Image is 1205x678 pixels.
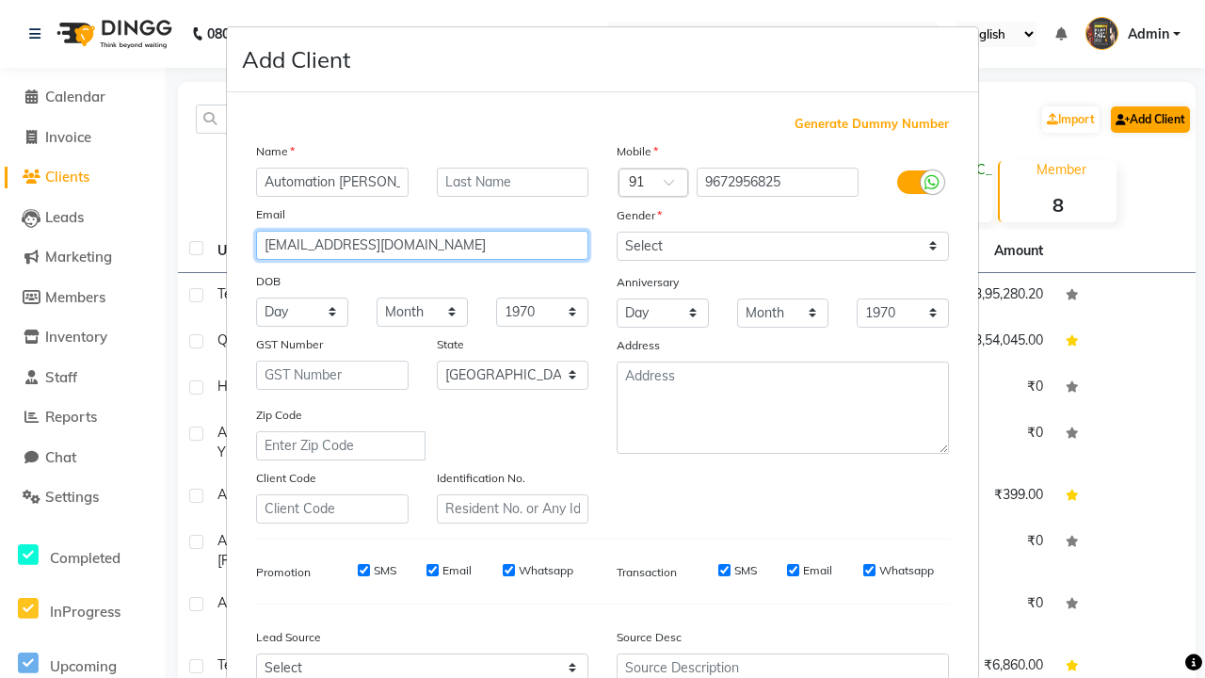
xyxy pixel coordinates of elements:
[256,231,588,260] input: Email
[256,206,285,223] label: Email
[256,336,323,353] label: GST Number
[256,431,426,460] input: Enter Zip Code
[256,273,281,290] label: DOB
[617,274,679,291] label: Anniversary
[242,42,350,76] h4: Add Client
[256,494,409,524] input: Client Code
[437,336,464,353] label: State
[256,629,321,646] label: Lead Source
[519,562,573,579] label: Whatsapp
[256,564,311,581] label: Promotion
[617,629,682,646] label: Source Desc
[256,168,409,197] input: First Name
[617,143,658,160] label: Mobile
[256,470,316,487] label: Client Code
[697,168,860,197] input: Mobile
[617,564,677,581] label: Transaction
[879,562,934,579] label: Whatsapp
[617,337,660,354] label: Address
[437,494,589,524] input: Resident No. or Any Id
[256,361,409,390] input: GST Number
[734,562,757,579] label: SMS
[803,562,832,579] label: Email
[795,115,949,134] span: Generate Dummy Number
[617,207,662,224] label: Gender
[437,168,589,197] input: Last Name
[437,470,525,487] label: Identification No.
[256,407,302,424] label: Zip Code
[374,562,396,579] label: SMS
[256,143,295,160] label: Name
[442,562,472,579] label: Email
